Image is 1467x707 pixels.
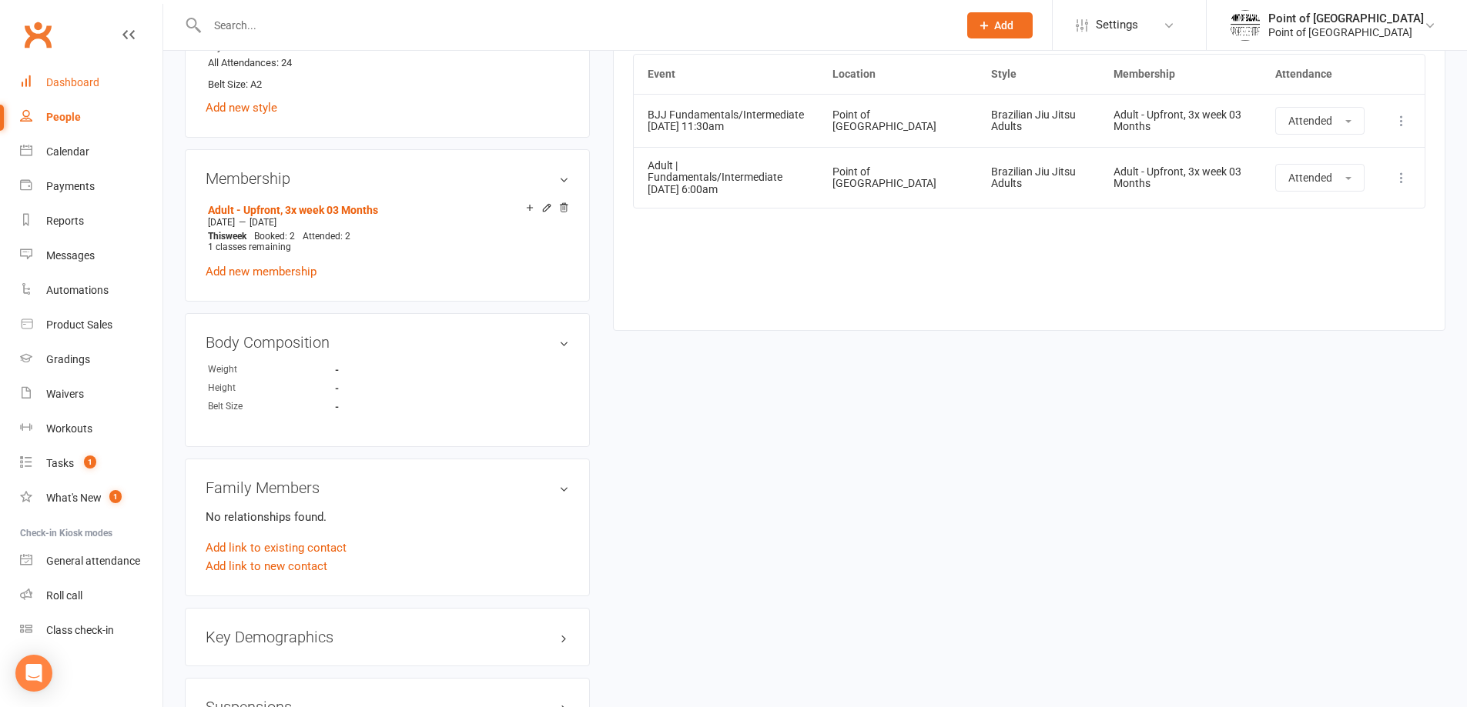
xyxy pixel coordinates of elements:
a: Roll call [20,579,162,613]
div: Point of [GEOGRAPHIC_DATA] [1268,12,1424,25]
th: Attendance [1261,55,1378,94]
div: Product Sales [46,318,112,331]
th: Membership [1100,55,1261,94]
a: People [20,100,162,135]
a: Workouts [20,412,162,446]
div: Height [208,381,335,395]
div: Payments [46,180,95,192]
a: Payments [20,169,162,204]
div: Weight [208,362,335,377]
td: [DATE] 11:30am [634,94,819,147]
div: Calendar [46,145,89,158]
div: Brazilian Jiu Jitsu Adults [991,166,1085,190]
div: General attendance [46,555,140,567]
a: Add new style [206,101,277,115]
span: Attended [1288,115,1332,127]
a: Class kiosk mode [20,613,162,648]
div: What's New [46,492,102,504]
span: 1 [84,455,96,469]
th: Location [819,55,978,94]
div: Open Intercom Messenger [15,655,52,692]
div: Reports [46,215,84,227]
button: Attended [1275,107,1365,135]
th: Style [977,55,1099,94]
div: week [204,231,250,242]
a: Waivers [20,377,162,412]
a: Automations [20,273,162,308]
span: 1 classes remaining [208,242,291,252]
a: Clubworx [18,15,57,54]
h3: Key Demographics [206,629,569,645]
span: All Attendances: 24 [208,57,292,68]
div: Point of [GEOGRAPHIC_DATA] [832,166,964,190]
span: Style attendances: 24 [208,41,302,52]
div: Workouts [46,422,92,435]
div: Tasks [46,457,74,469]
input: Search... [203,15,947,36]
button: Add [967,12,1033,38]
div: Point of [GEOGRAPHIC_DATA] [832,109,964,133]
span: This [208,231,226,242]
div: Automations [46,284,109,296]
a: What's New1 [20,481,162,515]
div: Class check-in [46,624,114,636]
div: Roll call [46,589,82,602]
h3: Family Members [206,479,569,496]
a: Product Sales [20,308,162,342]
div: Point of [GEOGRAPHIC_DATA] [1268,25,1424,39]
a: General attendance kiosk mode [20,544,162,579]
a: Messages [20,238,162,273]
span: Belt Size: A2 [208,78,262,90]
th: Event [634,55,819,94]
div: Dashboard [46,76,99,88]
strong: - [335,401,424,412]
button: Attended [1275,164,1365,192]
div: Brazilian Jiu Jitsu Adults [991,109,1085,133]
span: [DATE] [250,217,276,228]
div: BJJ Fundamentals/Intermediate [648,109,805,121]
strong: - [335,382,424,394]
a: Gradings [20,342,162,377]
div: Messages [46,249,95,262]
strong: - [335,364,424,375]
a: Add link to new contact [206,557,327,575]
span: Attended [1288,172,1332,184]
a: Add link to existing contact [206,539,347,557]
div: Adult - Upfront, 3x week 03 Months [1114,166,1248,190]
span: 1 [109,490,122,503]
div: Gradings [46,353,90,365]
p: No relationships found. [206,508,569,526]
span: Add [994,19,1013,32]
td: [DATE] 6:00am [634,147,819,208]
a: Dashboard [20,65,162,100]
div: Waivers [46,388,84,400]
a: Tasks 1 [20,446,162,481]
span: Booked: 2 [254,231,295,242]
span: [DATE] [208,217,235,228]
h3: Membership [206,170,569,187]
div: — [204,216,569,228]
div: Belt Size [208,399,335,414]
a: Add new membership [206,265,317,278]
a: Reports [20,204,162,238]
h3: Body Composition [206,334,569,351]
div: People [46,111,81,123]
a: Adult - Upfront, 3x week 03 Months [208,204,378,216]
div: Adult | Fundamentals/Intermediate [648,160,805,184]
a: Calendar [20,135,162,169]
img: thumb_image1609667577.png [1230,10,1261,41]
span: Attended: 2 [303,231,350,242]
div: Adult - Upfront, 3x week 03 Months [1114,109,1248,133]
span: Settings [1096,8,1138,42]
